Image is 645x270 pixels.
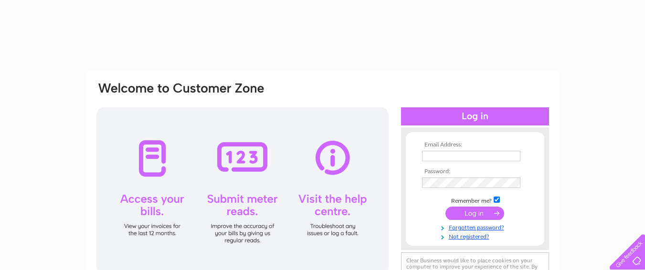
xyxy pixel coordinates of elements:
th: Email Address: [420,142,530,148]
input: Submit [445,207,504,220]
th: Password: [420,168,530,175]
a: Not registered? [422,231,530,240]
a: Forgotten password? [422,222,530,231]
td: Remember me? [420,195,530,205]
